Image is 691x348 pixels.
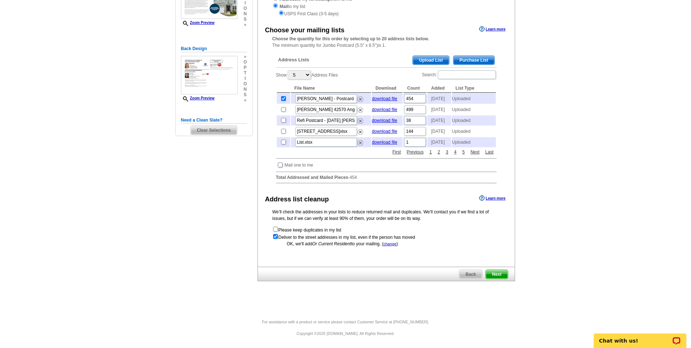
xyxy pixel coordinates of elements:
th: Download [372,84,403,93]
img: small-thumb.jpg [181,56,238,94]
a: 5 [460,149,466,155]
img: delete.png [358,129,363,135]
span: Or Current Resident [312,241,351,246]
div: USPS First Class (3-5 days) [272,10,500,17]
form: Please keep duplicates in my list Deliver to the street addresses in my list, even if the person ... [272,226,500,241]
td: [DATE] [427,105,451,115]
td: [DATE] [427,94,451,104]
div: Address list cleanup [265,195,329,204]
span: Next [486,270,507,279]
input: Search: [438,70,496,79]
select: ShowAddress Files [288,70,311,79]
span: » [243,54,247,60]
span: n [243,11,247,17]
a: 2 [436,149,442,155]
iframe: LiveChat chat widget [589,325,691,348]
span: Clear Selections [191,126,237,135]
img: delete.png [358,118,363,124]
span: Upload List [413,56,449,65]
a: Remove this list [358,106,363,111]
span: o [243,6,247,11]
a: 3 [444,149,450,155]
a: Remove this list [358,139,363,144]
a: Next [469,149,481,155]
span: i [243,76,247,81]
label: Show Address Files [276,70,338,80]
strong: Choose the quantity for this order by selecting up to 20 address lists below. [272,36,429,41]
span: s [243,17,247,22]
th: Added [427,84,451,93]
a: Zoom Preview [181,96,215,100]
strong: Total Addressed and Mailed Pieces [276,175,348,180]
td: Uploaded [452,115,496,126]
span: 454 [350,175,357,180]
a: download file [372,96,397,101]
a: download file [372,129,397,134]
a: Remove this list [358,128,363,133]
span: Purchase List [453,56,494,65]
div: The minimum quantity for Jumbo Postcard (5.5" x 8.5")is 1. [258,36,515,49]
div: Choose your mailing lists [265,25,345,35]
div: - [272,50,500,189]
td: Mail one to me [284,161,314,169]
span: o [243,60,247,65]
th: List Type [452,84,496,93]
th: File Name [291,84,371,93]
th: Count [403,84,427,93]
a: download file [372,140,397,145]
h5: Back Design [181,45,247,52]
span: p [243,65,247,70]
p: We’ll check the addresses in your lists to reduce returned mail and duplicates. We’ll contact you... [272,209,500,222]
a: download file [372,107,397,112]
a: download file [372,118,397,123]
span: Address Lists [278,57,309,63]
td: [DATE] [427,137,451,147]
a: Remove this list [358,95,363,100]
img: delete.png [358,140,363,146]
span: o [243,81,247,87]
a: Back [459,270,482,279]
span: n [243,87,247,92]
a: Zoom Preview [181,21,215,25]
span: i [243,0,247,6]
td: [DATE] [427,126,451,136]
div: OK, we'll add to your mailing. ( ) [272,241,500,247]
span: t [243,70,247,76]
a: Previous [405,149,425,155]
td: Uploaded [452,126,496,136]
span: » [243,22,247,28]
td: Uploaded [452,137,496,147]
img: delete.png [358,107,363,113]
span: s [243,92,247,98]
label: Search: [422,70,496,80]
a: Learn more [479,26,505,32]
td: [DATE] [427,115,451,126]
a: First [391,149,403,155]
a: change [383,242,396,246]
span: » [243,98,247,103]
img: delete.png [358,97,363,102]
a: Last [484,149,495,155]
a: Remove this list [358,117,363,122]
h5: Need a Clean Slate? [181,117,247,124]
td: Uploaded [452,105,496,115]
a: 1 [428,149,434,155]
td: Uploaded [452,94,496,104]
strong: Mail [280,4,288,9]
a: 4 [452,149,458,155]
a: Learn more [479,195,505,201]
span: Back [459,270,482,279]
